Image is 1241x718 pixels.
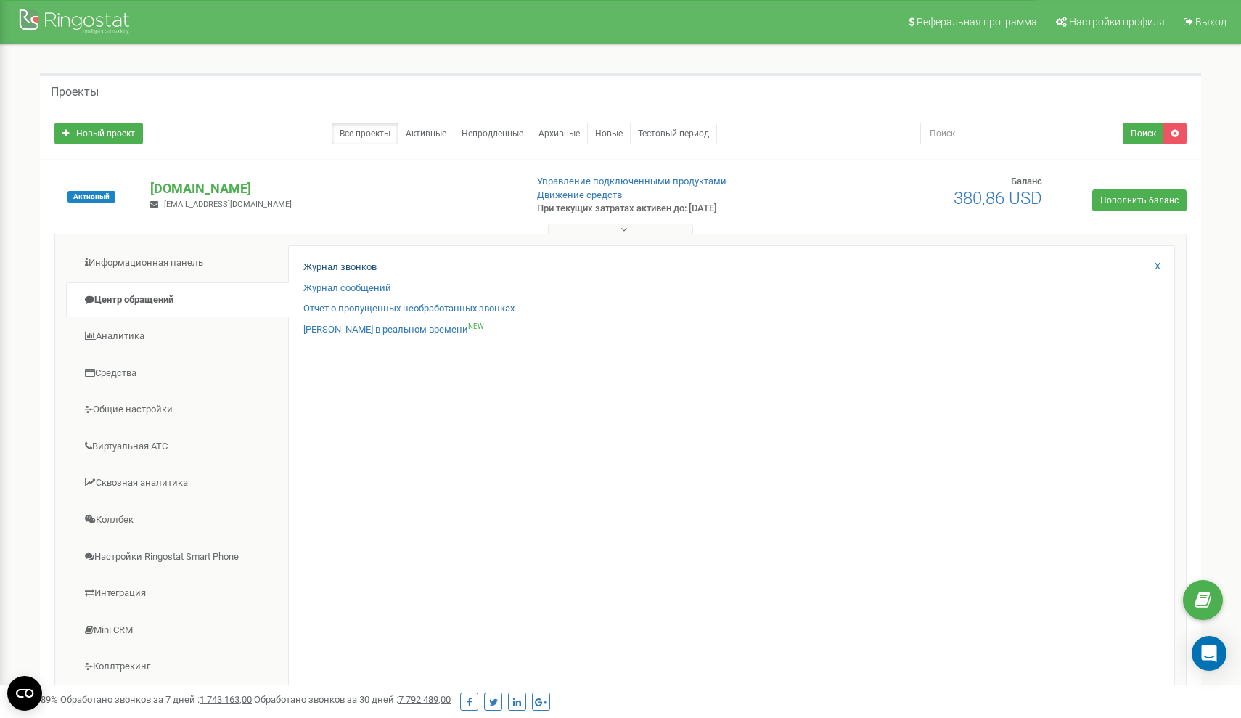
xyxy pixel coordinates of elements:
span: Активный [67,191,115,203]
a: Информационная панель [66,245,289,281]
a: X [1155,260,1160,274]
sup: NEW [468,322,484,330]
a: Тестовый период [630,123,717,144]
a: Коллбек [66,502,289,538]
input: Поиск [920,123,1124,144]
span: Настройки профиля [1069,16,1165,28]
span: Обработано звонков за 30 дней : [254,694,451,705]
span: Реферальная программа [917,16,1037,28]
span: Баланс [1011,176,1042,187]
a: Коллтрекинг [66,649,289,685]
a: Настройки Ringostat Smart Phone [66,539,289,575]
a: Виртуальная АТС [66,429,289,465]
u: 1 743 163,00 [200,694,252,705]
p: При текущих затратах активен до: [DATE] [537,202,804,216]
a: Аналитика [66,319,289,354]
a: Общие настройки [66,392,289,428]
a: [PERSON_NAME] в реальном времениNEW [303,323,484,337]
a: Mini CRM [66,613,289,648]
a: Новые [587,123,631,144]
button: Open CMP widget [7,676,42,711]
p: [DOMAIN_NAME] [150,179,513,198]
a: Активные [398,123,454,144]
a: Пополнить баланс [1092,189,1187,211]
a: Архивные [531,123,588,144]
a: Отчет о пропущенных необработанных звонках [303,302,515,316]
a: Журнал звонков [303,261,377,274]
a: Сквозная аналитика [66,465,289,501]
a: Движение средств [537,189,622,200]
span: [EMAIL_ADDRESS][DOMAIN_NAME] [164,200,292,209]
a: Новый проект [54,123,143,144]
a: Управление подключенными продуктами [537,176,726,187]
div: Open Intercom Messenger [1192,636,1226,671]
a: Центр обращений [66,282,289,318]
button: Поиск [1123,123,1164,144]
a: Средства [66,356,289,391]
h5: Проекты [51,86,99,99]
span: Выход [1195,16,1226,28]
a: Журнал сообщений [303,282,391,295]
a: Все проекты [332,123,398,144]
a: Интеграция [66,576,289,611]
u: 7 792 489,00 [398,694,451,705]
span: Обработано звонков за 7 дней : [60,694,252,705]
a: Непродленные [454,123,531,144]
span: 380,86 USD [954,188,1042,208]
